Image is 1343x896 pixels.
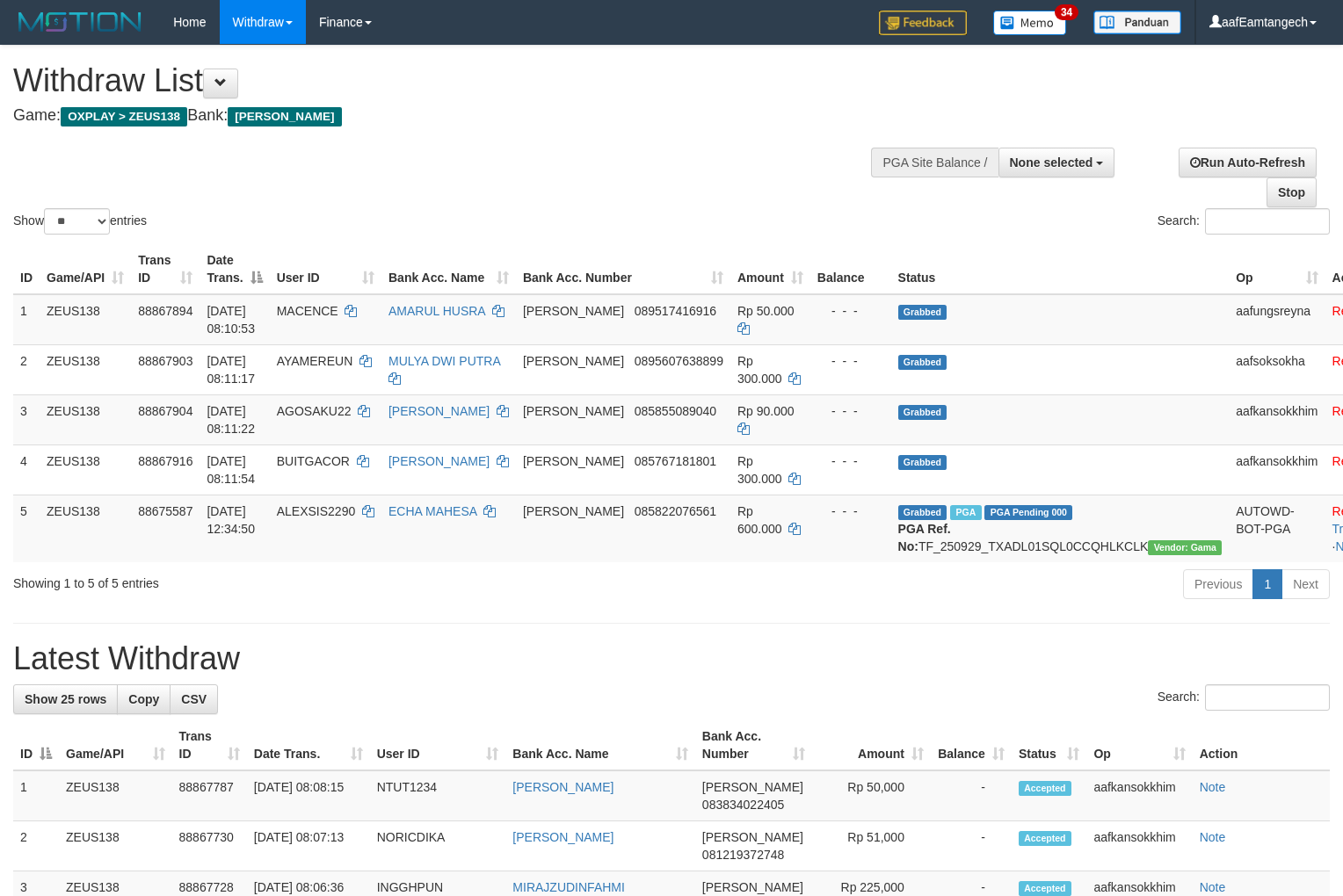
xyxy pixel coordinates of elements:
[200,244,269,294] th: Date Trans.: activate to sort column descending
[61,107,187,126] span: OXPLAY > ZEUS138
[1193,720,1330,770] th: Action
[131,244,200,294] th: Trans ID: activate to sort column ascending
[1229,244,1325,294] th: Op: activate to sort column ascending
[13,567,547,592] div: Showing 1 to 5 of 5 entries
[1229,344,1325,394] td: aafsoksokha
[138,304,192,318] span: 88867894
[812,720,931,770] th: Amount: activate to sort column ascending
[207,504,255,536] span: [DATE] 12:34:50
[40,344,131,394] td: ZEUS138
[523,454,624,468] span: [PERSON_NAME]
[128,692,159,706] span: Copy
[898,505,947,520] span: Grabbed
[1267,177,1317,207] a: Stop
[512,880,625,894] a: MIRAJZUDINFAHMI
[1205,208,1330,235] input: Search:
[702,848,784,862] span: Copy 081219372748 to clipboard
[138,504,192,518] span: 88675587
[1055,4,1078,20] span: 34
[1229,394,1325,444] td: aafkansokkhim
[277,504,356,518] span: ALEXSIS2290
[898,455,947,470] span: Grabbed
[40,294,131,345] td: ZEUS138
[993,11,1067,35] img: Button%20Memo.svg
[59,821,172,871] td: ZEUS138
[1205,684,1330,711] input: Search:
[512,780,613,794] a: [PERSON_NAME]
[13,63,878,98] h1: Withdraw List
[13,495,40,562] td: 5
[1179,148,1317,177] a: Run Auto-Refresh
[13,641,1330,676] h1: Latest Withdraw
[1158,684,1330,711] label: Search:
[247,770,370,821] td: [DATE] 08:08:15
[1200,780,1226,794] a: Note
[512,830,613,844] a: [PERSON_NAME]
[1229,444,1325,495] td: aafkansokkhim
[891,244,1230,294] th: Status
[1019,781,1071,796] span: Accepted
[950,505,981,520] span: Marked by aafpengsreynich
[817,352,884,370] div: - - -
[635,404,716,418] span: Copy 085855089040 to clipboard
[247,821,370,871] td: [DATE] 08:07:13
[1229,495,1325,562] td: AUTOWD-BOT-PGA
[1012,720,1087,770] th: Status: activate to sort column ascending
[898,522,951,553] b: PGA Ref. No:
[1019,831,1071,846] span: Accepted
[44,208,110,235] select: Showentries
[277,304,338,318] span: MACENCE
[810,244,891,294] th: Balance
[13,770,59,821] td: 1
[370,770,506,821] td: NTUT1234
[635,354,723,368] span: Copy 0895607638899 to clipboard
[1010,155,1093,170] span: None selected
[13,208,147,235] label: Show entries
[277,354,353,368] span: AYAMEREUN
[695,720,812,770] th: Bank Acc. Number: activate to sort column ascending
[931,821,1012,871] td: -
[207,304,255,336] span: [DATE] 08:10:53
[13,107,878,125] h4: Game: Bank:
[1200,880,1226,894] a: Note
[635,304,716,318] span: Copy 089517416916 to clipboard
[172,821,247,871] td: 88867730
[40,394,131,444] td: ZEUS138
[1229,294,1325,345] td: aafungsreyna
[13,244,40,294] th: ID
[702,830,803,844] span: [PERSON_NAME]
[13,821,59,871] td: 2
[117,684,171,714] a: Copy
[737,354,782,386] span: Rp 300.000
[523,504,624,518] span: [PERSON_NAME]
[40,444,131,495] td: ZEUS138
[737,404,795,418] span: Rp 90.000
[1019,881,1071,896] span: Accepted
[270,244,381,294] th: User ID: activate to sort column ascending
[277,454,350,468] span: BUITGACOR
[931,720,1012,770] th: Balance: activate to sort column ascending
[170,684,218,714] a: CSV
[388,454,490,468] a: [PERSON_NAME]
[702,798,784,812] span: Copy 083834022405 to clipboard
[1148,540,1222,555] span: Vendor URL: https://trx31.1velocity.biz
[13,294,40,345] td: 1
[1183,569,1253,599] a: Previous
[388,404,490,418] a: [PERSON_NAME]
[505,720,695,770] th: Bank Acc. Name: activate to sort column ascending
[40,495,131,562] td: ZEUS138
[138,354,192,368] span: 88867903
[13,444,40,495] td: 4
[898,355,947,370] span: Grabbed
[172,770,247,821] td: 88867787
[277,404,352,418] span: AGOSAKU22
[1086,770,1192,821] td: aafkansokkhim
[702,880,803,894] span: [PERSON_NAME]
[1086,720,1192,770] th: Op: activate to sort column ascending
[138,454,192,468] span: 88867916
[1093,11,1181,34] img: panduan.png
[138,404,192,418] span: 88867904
[931,770,1012,821] td: -
[228,107,341,126] span: [PERSON_NAME]
[181,692,207,706] span: CSV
